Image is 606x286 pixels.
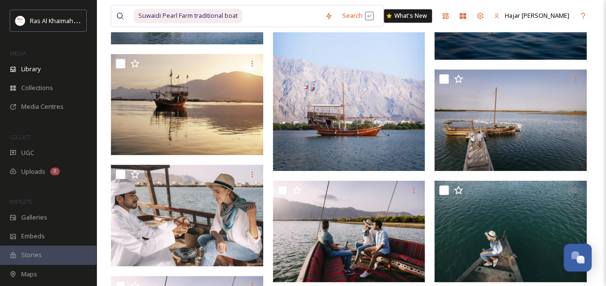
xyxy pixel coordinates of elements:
span: Ras Al Khaimah Tourism Development Authority [30,16,166,25]
img: Traditional pearl diving boat.jpg [434,69,587,171]
img: Suwaidi Pearl Farm traditional boat.jpg [111,54,263,156]
img: Al Suwaidi Pearl farm.jpg [111,165,263,266]
span: Stories [21,250,42,260]
img: Suwaidi Pearl Farm traditional boat.jpg [273,181,425,282]
span: Collections [21,83,53,92]
span: Library [21,65,40,74]
span: Media Centres [21,102,64,111]
span: COLLECT [10,133,30,141]
span: UGC [21,148,34,157]
img: Al Suwaidi Pearl farm.jpg [434,181,587,282]
span: Galleries [21,213,47,222]
div: 8 [50,168,60,175]
img: Logo_RAKTDA_RGB-01.png [15,16,25,26]
span: Uploads [21,167,45,176]
span: Maps [21,270,37,279]
div: Search [337,6,378,25]
span: Hajar [PERSON_NAME] [505,11,569,20]
a: What's New [384,9,432,23]
span: Embeds [21,232,45,241]
span: Suwaidi Pearl Farm traditional boat [134,9,242,23]
span: WIDGETS [10,198,32,205]
a: Hajar [PERSON_NAME] [489,6,574,25]
button: Open Chat [564,244,592,272]
span: MEDIA [10,50,27,57]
